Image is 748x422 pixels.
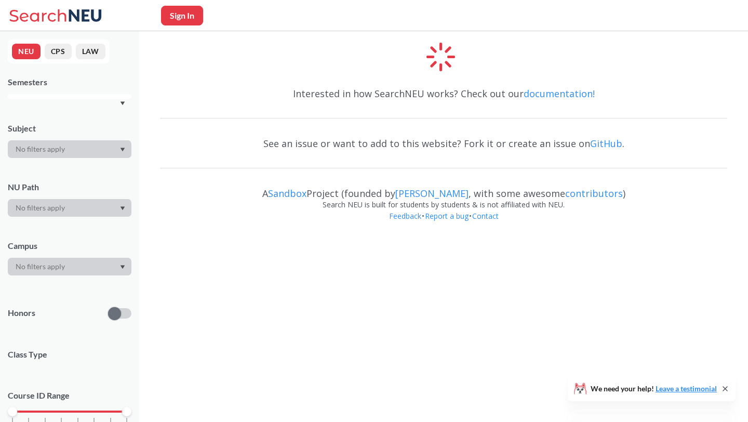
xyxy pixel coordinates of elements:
[45,44,72,59] button: CPS
[12,44,41,59] button: NEU
[120,148,125,152] svg: Dropdown arrow
[160,128,727,159] div: See an issue or want to add to this website? Fork it or create an issue on .
[424,211,469,221] a: Report a bug
[268,187,306,200] a: Sandbox
[160,199,727,210] div: Search NEU is built for students by students & is not affiliated with NEU.
[120,101,125,105] svg: Dropdown arrow
[8,140,131,158] div: Dropdown arrow
[8,199,131,217] div: Dropdown arrow
[161,6,203,25] button: Sign In
[120,206,125,210] svg: Dropdown arrow
[524,87,595,100] a: documentation!
[565,187,623,200] a: contributors
[8,307,35,319] p: Honors
[8,76,131,88] div: Semesters
[472,211,499,221] a: Contact
[395,187,469,200] a: [PERSON_NAME]
[591,385,717,392] span: We need your help!
[8,349,131,360] span: Class Type
[160,210,727,238] div: • •
[8,258,131,275] div: Dropdown arrow
[8,181,131,193] div: NU Path
[160,78,727,109] div: Interested in how SearchNEU works? Check out our
[656,384,717,393] a: Leave a testimonial
[8,123,131,134] div: Subject
[76,44,105,59] button: LAW
[8,390,131,402] p: Course ID Range
[590,137,622,150] a: GitHub
[160,178,727,199] div: A Project (founded by , with some awesome )
[120,265,125,269] svg: Dropdown arrow
[8,240,131,252] div: Campus
[389,211,422,221] a: Feedback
